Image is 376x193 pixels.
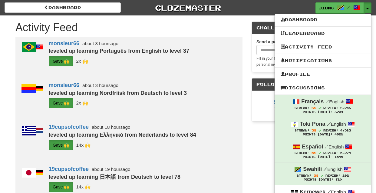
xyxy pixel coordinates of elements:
small: about 3 hours ago [82,83,118,88]
small: English [325,99,344,104]
a: Español /English Streak: 58 Review: 5,274 Points [DATE]: 1548 [275,140,371,162]
a: Leaderboard [275,29,371,37]
button: Gave 🙌 [49,56,73,66]
div: Points [DATE]: 1548 [281,155,365,159]
span: / [327,121,331,127]
a: Activity Feed [275,43,371,51]
span: 58 [314,174,318,177]
span: Review: [323,106,338,110]
a: Dashboard [275,16,371,24]
span: Review: [323,151,338,155]
strong: leveled up learning Nordfriisk from Deutsch to level 3 [49,90,187,96]
strong: Swahili [303,166,322,172]
a: 19cupsofcoffee [49,124,89,130]
small: JioMc<br />Morela [76,100,88,105]
div: Follow Clozemaster [252,78,360,91]
small: English [323,167,342,172]
a: Clozemaster [130,2,246,13]
small: JioMc<br />Morela [76,58,88,64]
a: Toki Pona /English Streak: 58 Review: 4,585 Points [DATE]: 4928 [275,117,371,139]
span: / [325,99,329,104]
div: Points [DATE]: 4928 [281,133,365,137]
div: Points [DATE]: 3204 [281,110,365,114]
strong: leveled up learning Ελληνικά from Nederlands to level 84 [49,132,196,138]
a: 19cupsofcoffee [49,166,89,172]
span: 58 [312,128,316,132]
button: Gave 🙌 [49,182,73,192]
span: / [323,166,327,172]
a: Discussions [275,84,371,92]
span: / [325,144,328,149]
a: Profile [275,70,371,78]
a: JioMc / [315,2,364,13]
strong: leveled up learning Português from English to level 37 [49,48,189,54]
span: Streak includes today. [318,107,321,109]
a: Notifications [275,57,371,65]
small: about 18 hours ago [92,125,130,130]
small: Fill in your friends’ email address and we’ll send them a personal invite. [256,56,345,67]
a: monsieur66 [49,82,79,88]
a: Swahili /English Streak: 58 Review: 292 Points [DATE]: 320 [275,162,371,185]
button: Gave 🙌 [49,98,73,108]
span: 58 [312,106,316,110]
span: Review: [325,174,340,177]
span: 4,585 [340,129,351,132]
span: 5,246 [340,106,351,110]
a: Dashboard [5,2,121,13]
span: JioMc [319,5,334,11]
small: segfault<br />Morela<br />sjfree<br />superwinston<br />a_seal<br />JioMc<br />houzuki<br />Luciu... [76,142,91,148]
span: Streak includes today. [318,129,321,132]
span: Review: [323,129,338,132]
span: Streak includes today. [318,151,321,154]
span: Streak: [295,151,309,155]
span: 5,274 [340,151,351,155]
small: segfault<br />Morela<br />sjfree<br />superwinston<br />a_seal<br />JioMc<br />houzuki<br />Luciu... [76,184,91,189]
div: Challenge Friends [252,22,360,34]
span: Streak: [295,106,309,110]
strong: Español [302,144,323,150]
strong: Send a personal invite email [256,39,313,44]
span: Streak includes today. [321,174,323,177]
span: Streak: [295,129,309,132]
span: 58 [312,151,316,155]
strong: Français [301,98,324,105]
small: about 3 hours ago [82,41,118,46]
strong: leveled up learning 日本語 from Deutsch to level 78 [49,174,180,180]
span: Streak: [297,174,312,177]
span: 292 [342,174,349,177]
h1: Activity Feed [15,22,242,34]
div: Points [DATE]: 320 [281,178,365,182]
small: English [327,121,346,127]
small: English [325,144,344,149]
button: Gave 🙌 [49,140,73,150]
a: Français /English Streak: 58 Review: 5,246 Points [DATE]: 3204 [275,95,371,117]
a: monsieur66 [49,40,79,46]
span: / [347,5,350,9]
small: about 19 hours ago [92,167,130,172]
strong: Toki Pona [300,121,325,127]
